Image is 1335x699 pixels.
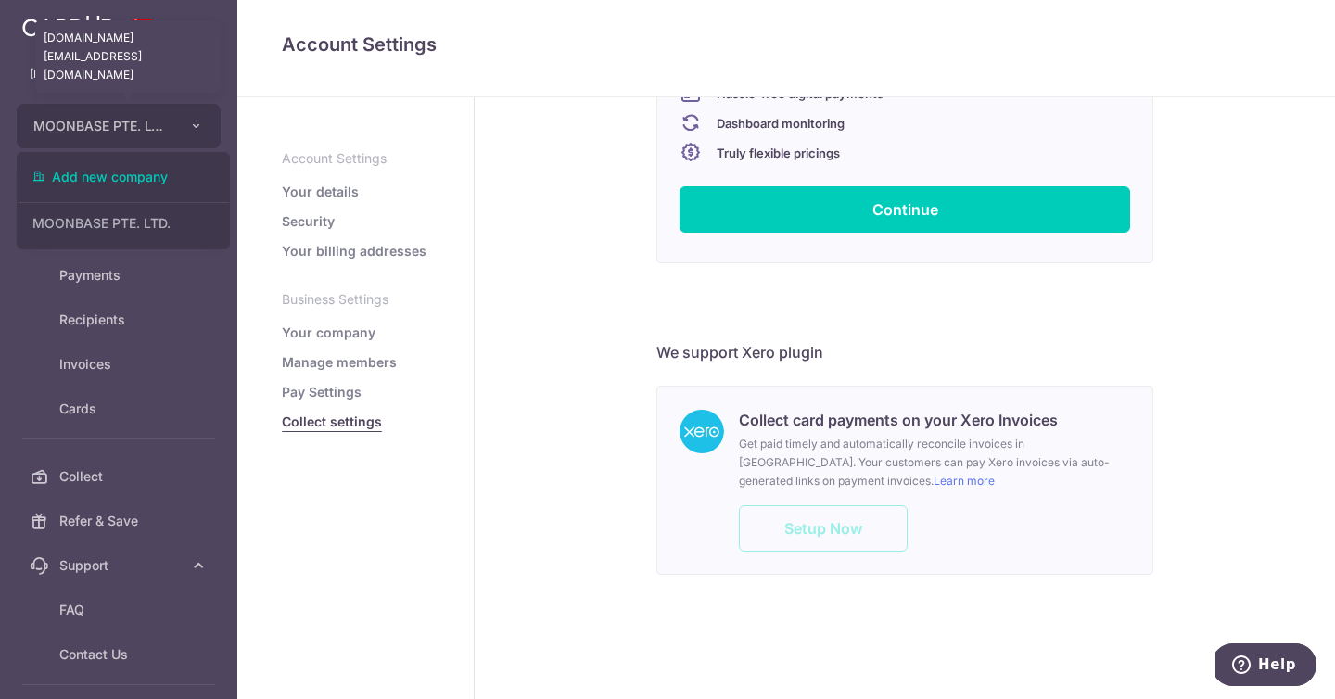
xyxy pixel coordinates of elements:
[717,142,840,164] p: Truly flexible pricings
[22,15,113,37] img: CardUp
[18,160,229,194] a: Add new company
[282,413,382,431] a: Collect settings
[35,20,221,93] div: [DOMAIN_NAME][EMAIL_ADDRESS][DOMAIN_NAME]
[17,152,230,249] ul: MOONBASE PTE. LTD.
[33,117,171,135] span: MOONBASE PTE. LTD.
[30,65,208,83] p: [DOMAIN_NAME][EMAIL_ADDRESS][DOMAIN_NAME]
[739,409,1130,431] h6: Collect card payments on your Xero Invoices
[59,400,182,418] span: Cards
[282,242,426,261] a: Your billing addresses
[282,383,362,401] a: Pay Settings
[656,341,1153,363] h6: We support Xero plugin
[282,149,429,168] p: Account Settings
[59,556,182,575] span: Support
[59,266,182,285] span: Payments
[934,474,995,488] a: Learn more
[717,112,845,134] p: Dashboard monitoring
[59,601,182,619] span: FAQ
[59,512,182,530] span: Refer & Save
[59,645,182,664] span: Contact Us
[739,435,1130,490] p: Get paid timely and automatically reconcile invoices in [GEOGRAPHIC_DATA]. Your customers can pay...
[282,290,429,309] p: Business Settings
[59,355,182,374] span: Invoices
[59,467,182,486] span: Collect
[282,30,1290,59] h4: Account Settings
[43,13,81,30] span: Help
[59,311,182,329] span: Recipients
[680,409,724,454] img: integration-661d8d6d60f2606d3e66e536ab2707d378286c430ce7f8c872810fade3394e47.png
[1215,643,1316,690] iframe: Opens a widget where you can find more information
[18,207,229,240] a: MOONBASE PTE. LTD.
[282,183,359,201] a: Your details
[282,353,397,372] a: Manage members
[17,104,221,148] button: MOONBASE PTE. LTD.
[282,212,335,231] a: Security
[680,186,1130,233] a: Continue
[282,324,375,342] a: Your company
